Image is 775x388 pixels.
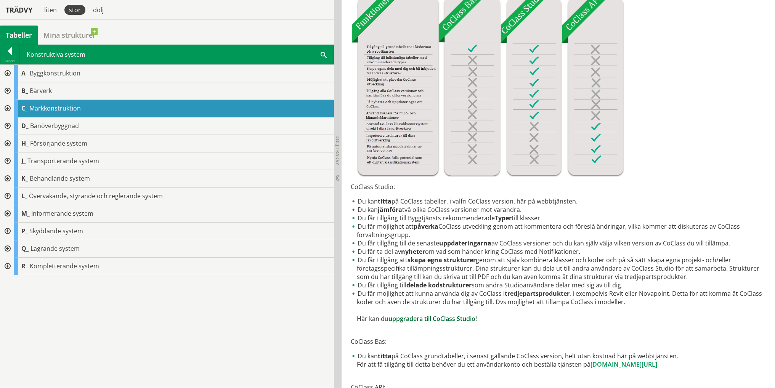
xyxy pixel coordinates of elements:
span: H_ [21,139,29,148]
a: [DOMAIN_NAME][URL] [590,360,657,369]
span: B_ [21,87,28,95]
span: P_ [21,227,28,235]
p: CoClass Bas: [351,329,766,346]
strong: uppdateringarna [439,239,491,247]
strong: skapa egna strukturer [408,256,476,264]
strong: påverka [414,222,438,231]
div: stor [64,5,85,15]
strong: tredjepartsprodukter [505,289,570,298]
a: Mina strukturer [38,26,101,45]
span: Markkonstruktion [29,104,81,112]
span: M_ [21,209,30,218]
span: R_ [21,262,28,270]
strong: nyheter [401,247,425,256]
strong: delade kodstrukturer [406,281,472,289]
span: Skyddande system [29,227,83,235]
span: Kompletterande system [30,262,99,270]
li: Du får tillgång till de senaste av CoClass versioner och du kan själv välja vilken version av CoC... [351,239,766,247]
span: Byggkonstruktion [30,69,80,77]
li: Du får tillgång att genom att själv kombinera klasser och koder och på så sätt skapa egna projekt... [351,256,766,281]
span: D_ [21,122,29,130]
span: Banöverbyggnad [30,122,79,130]
li: Du kan två olika CoClass versioner mot varandra. [351,205,766,214]
strong: titta [378,197,392,205]
span: Övervakande, styrande och reglerande system [29,192,163,200]
span: Q_ [21,244,29,253]
li: Du får möjlighet att CoClass utveckling genom att kommentera och föreslå ändringar, vilka kommer ... [351,222,766,239]
span: J_ [21,157,26,165]
span: C_ [21,104,28,112]
span: Sök i tabellen [321,50,327,58]
span: Lagrande system [30,244,80,253]
span: A_ [21,69,28,77]
li: Du får tillgång till som andra Studioanvändare delar med sig av till dig. [351,281,766,289]
strong: Typer [495,214,512,222]
li: Du får ta del av om vad som händer kring CoClass med Notifikationer. [351,247,766,256]
div: Tillbaka [0,58,19,64]
strong: titta [378,352,392,360]
span: Informerande system [31,209,93,218]
span: Försörjande system [30,139,87,148]
div: Konstruktiva system [20,45,334,64]
strong: jämföra [378,205,402,214]
div: dölj [88,5,108,15]
span: Transporterande system [27,157,99,165]
div: liten [40,5,61,15]
div: Trädvy [2,6,37,14]
li: Du kan på CoClass tabeller, i valfri CoClass version, här på webbtjänsten. [351,197,766,205]
li: Du får tillgång till Byggtjänsts rekommenderade till klasser [351,214,766,222]
p: CoClass Studio: [351,183,766,191]
span: K_ [21,174,28,183]
span: Dölj trädvy [334,135,341,165]
li: Du kan på CoClass grundtabeller, i senast gällande CoClass version, helt utan kostnad här på webb... [351,352,766,369]
span: Behandlande system [30,174,90,183]
a: uppgradera till CoClass Studio [388,314,475,323]
span: L_ [21,192,27,200]
li: Du får möjlighet att kunna använda dig av CoClass i , i exempelvis Revit eller Novapoint. Detta f... [351,289,766,323]
span: Bärverk [30,87,52,95]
